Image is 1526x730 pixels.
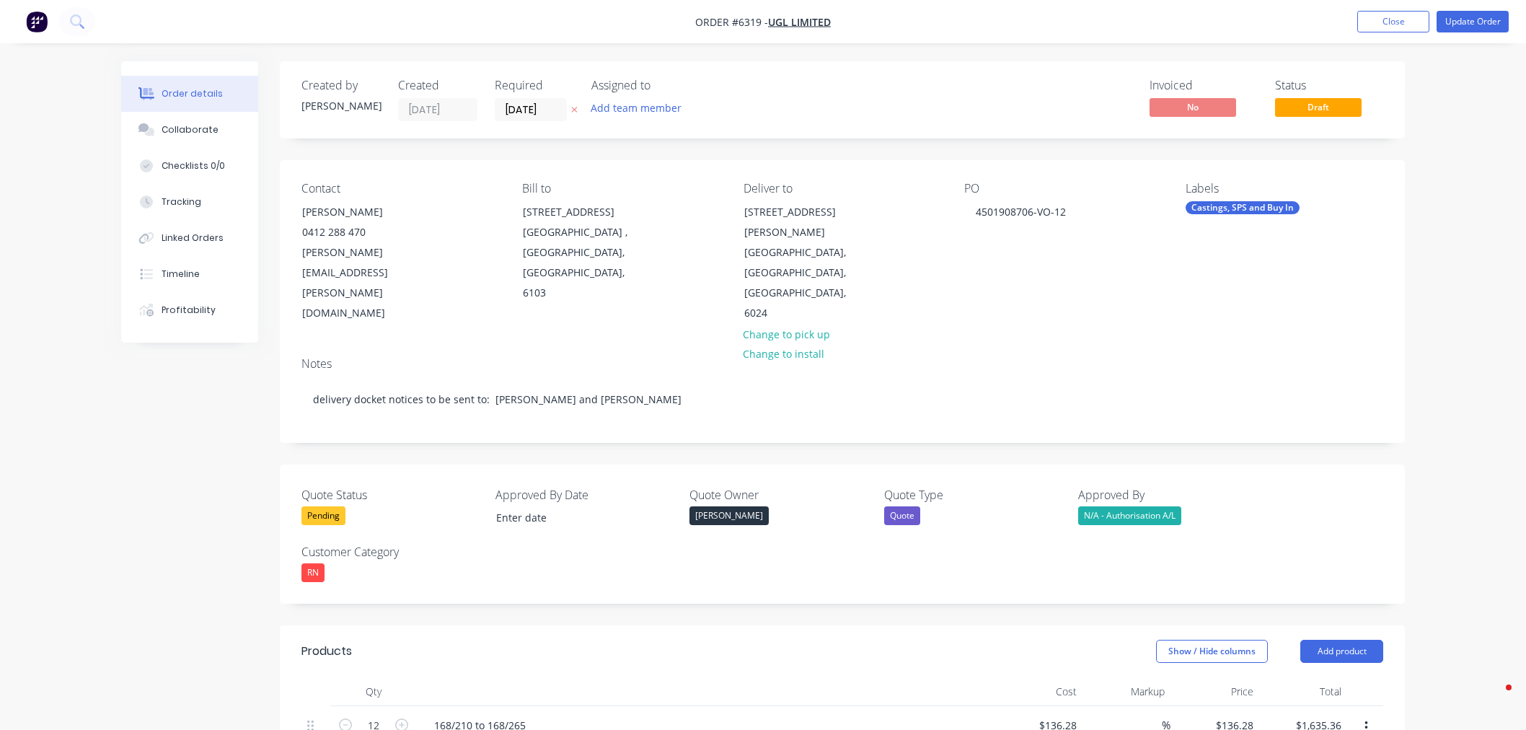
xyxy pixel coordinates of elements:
div: [PERSON_NAME]0412 288 470[PERSON_NAME][EMAIL_ADDRESS][PERSON_NAME][DOMAIN_NAME] [290,201,434,324]
div: 0412 288 470 [302,222,422,242]
div: N/A - Authorisation A/L [1078,506,1181,525]
button: Update Order [1437,11,1509,32]
button: Collaborate [121,112,258,148]
button: Timeline [121,256,258,292]
div: Qty [330,677,417,706]
button: Change to pick up [736,324,838,343]
div: Price [1170,677,1259,706]
div: Created [398,79,477,92]
div: Status [1275,79,1383,92]
div: Castings, SPS and Buy In [1186,201,1300,214]
div: Labels [1186,182,1383,195]
button: Linked Orders [121,220,258,256]
label: Approved By [1078,486,1258,503]
div: Deliver to [744,182,941,195]
div: Checklists 0/0 [162,159,225,172]
button: Show / Hide columns [1156,640,1268,663]
div: Notes [301,357,1383,371]
div: Quote [884,506,920,525]
div: [STREET_ADDRESS][PERSON_NAME] [744,202,864,242]
span: No [1150,98,1236,116]
input: Enter date [486,507,666,529]
button: Checklists 0/0 [121,148,258,184]
button: Add product [1300,640,1383,663]
button: Tracking [121,184,258,220]
div: [PERSON_NAME] [689,506,769,525]
label: Approved By Date [495,486,676,503]
div: Bill to [522,182,720,195]
button: Add team member [591,98,689,118]
img: Factory [26,11,48,32]
div: [STREET_ADDRESS][PERSON_NAME][GEOGRAPHIC_DATA], [GEOGRAPHIC_DATA], [GEOGRAPHIC_DATA], 6024 [732,201,876,324]
iframe: Intercom live chat [1477,681,1512,716]
label: Quote Owner [689,486,870,503]
button: Order details [121,76,258,112]
div: PO [964,182,1162,195]
div: [PERSON_NAME][EMAIL_ADDRESS][PERSON_NAME][DOMAIN_NAME] [302,242,422,323]
div: [PERSON_NAME] [302,202,422,222]
div: RN [301,563,325,582]
button: Add team member [583,98,689,118]
div: Pending [301,506,345,525]
div: Products [301,643,352,660]
div: [PERSON_NAME] [301,98,381,113]
div: Markup [1082,677,1171,706]
div: [STREET_ADDRESS][GEOGRAPHIC_DATA] , [GEOGRAPHIC_DATA], [GEOGRAPHIC_DATA], 6103 [511,201,655,304]
button: Close [1357,11,1429,32]
div: Created by [301,79,381,92]
div: Cost [994,677,1082,706]
div: delivery docket notices to be sent to: [PERSON_NAME] and [PERSON_NAME] [301,377,1383,421]
div: Tracking [162,195,201,208]
div: Linked Orders [162,232,224,245]
button: Change to install [736,344,832,364]
div: Timeline [162,268,200,281]
div: Assigned to [591,79,736,92]
div: [GEOGRAPHIC_DATA] , [GEOGRAPHIC_DATA], [GEOGRAPHIC_DATA], 6103 [523,222,643,303]
div: [GEOGRAPHIC_DATA], [GEOGRAPHIC_DATA], [GEOGRAPHIC_DATA], 6024 [744,242,864,323]
label: Quote Type [884,486,1064,503]
span: Draft [1275,98,1362,116]
div: Total [1259,677,1348,706]
label: Quote Status [301,486,482,503]
div: Order details [162,87,223,100]
div: Invoiced [1150,79,1258,92]
div: 4501908706-VO-12 [964,201,1077,222]
a: UGL Limited [768,15,831,29]
div: Contact [301,182,499,195]
div: Required [495,79,574,92]
label: Customer Category [301,543,482,560]
span: Order #6319 - [695,15,768,29]
div: Collaborate [162,123,219,136]
button: Profitability [121,292,258,328]
div: Profitability [162,304,216,317]
div: [STREET_ADDRESS] [523,202,643,222]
